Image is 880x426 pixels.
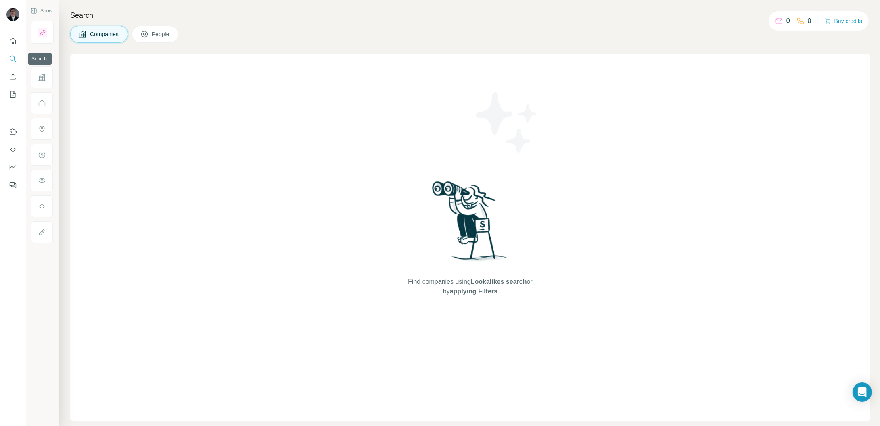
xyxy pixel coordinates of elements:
[6,34,19,48] button: Quick start
[90,30,119,38] span: Companies
[6,52,19,66] button: Search
[853,382,872,402] div: Open Intercom Messenger
[825,15,862,27] button: Buy credits
[25,5,58,17] button: Show
[6,69,19,84] button: Enrich CSV
[70,10,870,21] h4: Search
[152,30,170,38] span: People
[6,87,19,102] button: My lists
[406,277,535,296] span: Find companies using or by
[6,125,19,139] button: Use Surfe on LinkedIn
[450,288,497,295] span: applying Filters
[429,179,512,269] img: Surfe Illustration - Woman searching with binoculars
[808,16,811,26] p: 0
[6,160,19,175] button: Dashboard
[6,142,19,157] button: Use Surfe API
[6,8,19,21] img: Avatar
[470,86,543,159] img: Surfe Illustration - Stars
[6,178,19,192] button: Feedback
[471,278,527,285] span: Lookalikes search
[786,16,790,26] p: 0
